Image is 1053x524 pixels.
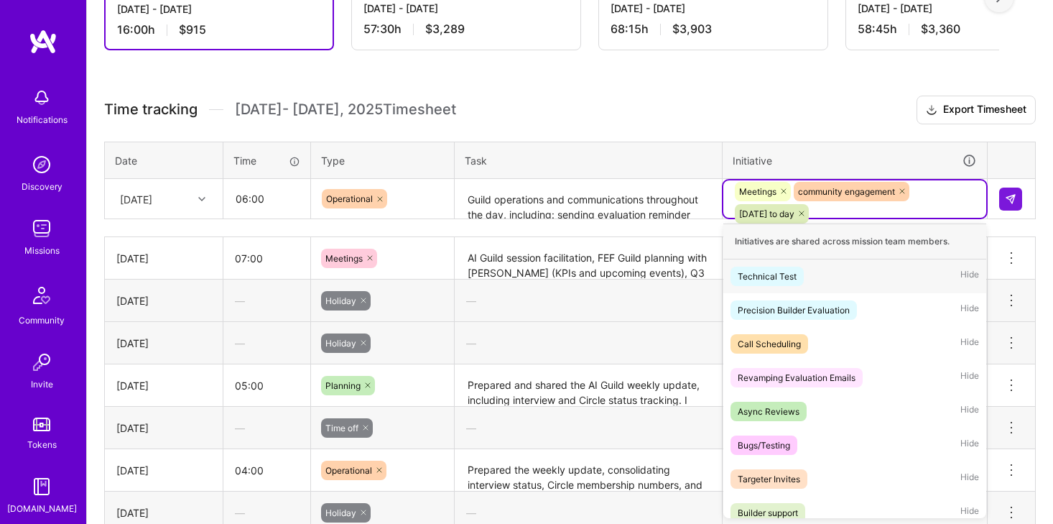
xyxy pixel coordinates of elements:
[223,324,310,362] div: —
[7,501,77,516] div: [DOMAIN_NAME]
[27,472,56,501] img: guide book
[325,507,356,518] span: Holiday
[723,224,986,259] div: Initiatives are shared across mission team members.
[738,404,799,419] div: Async Reviews
[798,186,895,197] span: community engagement
[960,334,979,354] span: Hide
[456,239,720,278] textarea: AI Guild session facilitation, FEF Guild planning with [PERSON_NAME] (KPIs and upcoming events), ...
[960,300,979,320] span: Hide
[27,437,57,452] div: Tokens
[960,402,979,421] span: Hide
[24,278,59,313] img: Community
[926,103,937,118] i: icon Download
[917,96,1036,124] button: Export Timesheet
[326,193,373,204] span: Operational
[17,112,68,127] div: Notifications
[223,451,310,489] input: HH:MM
[456,180,720,219] textarea: Guild operations and communications throughout the day, including: sending evaluation reminder em...
[29,29,57,55] img: logo
[325,423,358,433] span: Time off
[456,451,720,490] textarea: Prepared the weekly update, consolidating interview status, Circle membership numbers, and upcomi...
[116,378,211,393] div: [DATE]
[363,1,569,16] div: [DATE] - [DATE]
[223,409,310,447] div: —
[27,348,56,377] img: Invite
[24,243,60,258] div: Missions
[223,239,310,277] input: HH:MM
[738,472,800,487] div: Targeter Invites
[116,251,211,266] div: [DATE]
[921,22,960,37] span: $3,360
[672,22,712,37] span: $3,903
[960,267,979,286] span: Hide
[363,22,569,37] div: 57:30 h
[738,269,797,284] div: Technical Test
[224,180,310,218] input: HH:MM
[723,282,987,320] div: —
[455,324,722,362] div: —
[116,336,211,351] div: [DATE]
[117,22,321,37] div: 16:00 h
[738,303,850,318] div: Precision Builder Evaluation
[611,22,816,37] div: 68:15 h
[425,22,465,37] span: $3,289
[455,142,723,179] th: Task
[33,418,50,431] img: tokens
[116,463,211,478] div: [DATE]
[738,370,855,385] div: Revamping Evaluation Emails
[120,191,152,206] div: [DATE]
[738,505,798,520] div: Builder support
[233,153,300,168] div: Time
[117,1,321,17] div: [DATE] - [DATE]
[738,438,790,453] div: Bugs/Testing
[960,368,979,387] span: Hide
[198,196,205,203] i: icon Chevron
[738,336,801,351] div: Call Scheduling
[116,293,211,308] div: [DATE]
[960,469,979,489] span: Hide
[31,377,53,392] div: Invite
[611,1,816,16] div: [DATE] - [DATE]
[455,282,722,320] div: —
[27,150,56,179] img: discovery
[223,367,310,405] input: HH:MM
[235,101,456,119] span: [DATE] - [DATE] , 2025 Timesheet
[960,436,979,455] span: Hide
[325,338,356,349] span: Holiday
[1005,193,1016,205] img: Submit
[455,409,722,447] div: —
[27,83,56,112] img: bell
[19,313,65,328] div: Community
[116,505,211,520] div: [DATE]
[325,465,372,476] span: Operational
[325,380,361,391] span: Planning
[311,142,455,179] th: Type
[22,179,62,194] div: Discovery
[325,253,363,264] span: Meetings
[104,101,198,119] span: Time tracking
[739,208,794,219] span: [DATE] to day
[960,503,979,523] span: Hide
[325,295,356,306] span: Holiday
[733,152,977,169] div: Initiative
[723,324,987,362] div: —
[739,186,776,197] span: Meetings
[105,142,223,179] th: Date
[223,282,310,320] div: —
[723,409,987,447] div: —
[27,214,56,243] img: teamwork
[116,420,211,436] div: [DATE]
[999,188,1024,211] div: null
[179,22,206,37] span: $915
[456,366,720,405] textarea: Prepared and shared the AI Guild weekly update, including interview and Circle status tracking. I...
